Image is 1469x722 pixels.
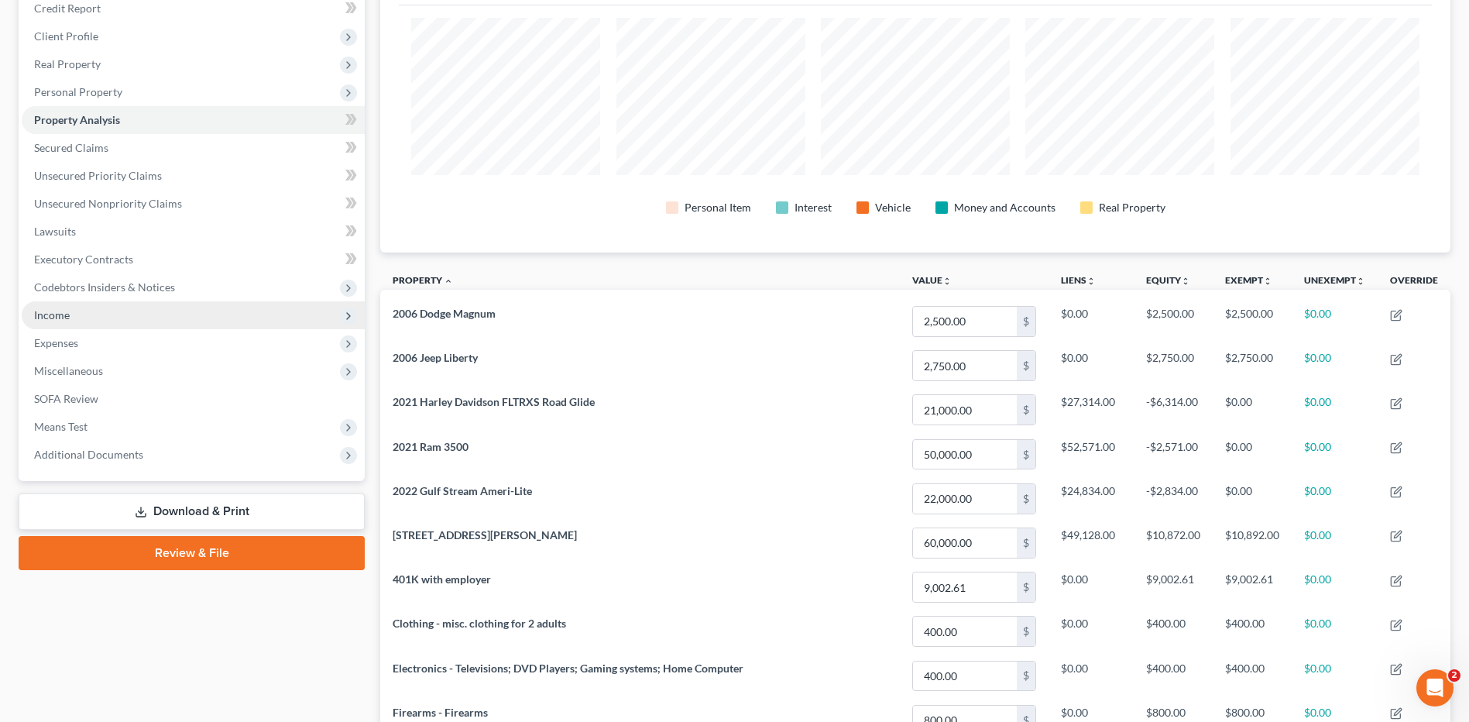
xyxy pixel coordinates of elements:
[34,392,98,405] span: SOFA Review
[1049,432,1134,476] td: $52,571.00
[1448,669,1460,682] span: 2
[1049,388,1134,432] td: $27,314.00
[1292,344,1378,388] td: $0.00
[34,57,101,70] span: Real Property
[1213,344,1292,388] td: $2,750.00
[1134,344,1213,388] td: $2,750.00
[1134,432,1213,476] td: -$2,571.00
[393,572,491,586] span: 401K with employer
[34,169,162,182] span: Unsecured Priority Claims
[393,440,469,453] span: 2021 Ram 3500
[1416,669,1454,707] iframe: Intercom live chat
[685,200,751,215] div: Personal Item
[1378,265,1450,300] th: Override
[1017,617,1035,646] div: $
[393,274,453,286] a: Property expand_less
[34,280,175,294] span: Codebtors Insiders & Notices
[393,351,478,364] span: 2006 Jeep Liberty
[19,536,365,570] a: Review & File
[22,246,365,273] a: Executory Contracts
[1146,274,1190,286] a: Equityunfold_more
[1213,610,1292,654] td: $400.00
[34,29,98,43] span: Client Profile
[444,277,453,286] i: expand_less
[1134,476,1213,521] td: -$2,834.00
[22,190,365,218] a: Unsecured Nonpriority Claims
[393,617,566,630] span: Clothing - misc. clothing for 2 adults
[1356,277,1365,286] i: unfold_more
[1017,307,1035,336] div: $
[1213,476,1292,521] td: $0.00
[1213,654,1292,698] td: $400.00
[913,395,1017,425] input: 0.00
[1049,610,1134,654] td: $0.00
[954,200,1055,215] div: Money and Accounts
[34,2,101,15] span: Credit Report
[1134,521,1213,565] td: $10,872.00
[34,141,108,154] span: Secured Claims
[1017,440,1035,469] div: $
[1086,277,1096,286] i: unfold_more
[1049,344,1134,388] td: $0.00
[1213,299,1292,343] td: $2,500.00
[1061,274,1096,286] a: Liensunfold_more
[393,307,496,320] span: 2006 Dodge Magnum
[22,106,365,134] a: Property Analysis
[1292,654,1378,698] td: $0.00
[913,617,1017,646] input: 0.00
[393,528,577,541] span: [STREET_ADDRESS][PERSON_NAME]
[1292,299,1378,343] td: $0.00
[34,364,103,377] span: Miscellaneous
[1017,351,1035,380] div: $
[913,572,1017,602] input: 0.00
[875,200,911,215] div: Vehicle
[1017,395,1035,425] div: $
[1292,388,1378,432] td: $0.00
[1049,565,1134,609] td: $0.00
[913,440,1017,469] input: 0.00
[1213,521,1292,565] td: $10,892.00
[912,274,952,286] a: Valueunfold_more
[1134,654,1213,698] td: $400.00
[34,308,70,321] span: Income
[1134,388,1213,432] td: -$6,314.00
[34,225,76,238] span: Lawsuits
[913,528,1017,558] input: 0.00
[19,493,365,530] a: Download & Print
[795,200,832,215] div: Interest
[34,85,122,98] span: Personal Property
[1017,528,1035,558] div: $
[1049,521,1134,565] td: $49,128.00
[913,307,1017,336] input: 0.00
[34,420,88,433] span: Means Test
[34,197,182,210] span: Unsecured Nonpriority Claims
[913,484,1017,514] input: 0.00
[1292,565,1378,609] td: $0.00
[34,448,143,461] span: Additional Documents
[393,484,532,497] span: 2022 Gulf Stream Ameri-Lite
[1017,484,1035,514] div: $
[1134,565,1213,609] td: $9,002.61
[1292,432,1378,476] td: $0.00
[1049,299,1134,343] td: $0.00
[22,162,365,190] a: Unsecured Priority Claims
[1225,274,1272,286] a: Exemptunfold_more
[1292,521,1378,565] td: $0.00
[1292,610,1378,654] td: $0.00
[22,218,365,246] a: Lawsuits
[1304,274,1365,286] a: Unexemptunfold_more
[1292,476,1378,521] td: $0.00
[34,336,78,349] span: Expenses
[1213,432,1292,476] td: $0.00
[1213,565,1292,609] td: $9,002.61
[1213,388,1292,432] td: $0.00
[1099,200,1165,215] div: Real Property
[1263,277,1272,286] i: unfold_more
[942,277,952,286] i: unfold_more
[1017,662,1035,691] div: $
[22,134,365,162] a: Secured Claims
[1017,572,1035,602] div: $
[913,351,1017,380] input: 0.00
[34,253,133,266] span: Executory Contracts
[1049,476,1134,521] td: $24,834.00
